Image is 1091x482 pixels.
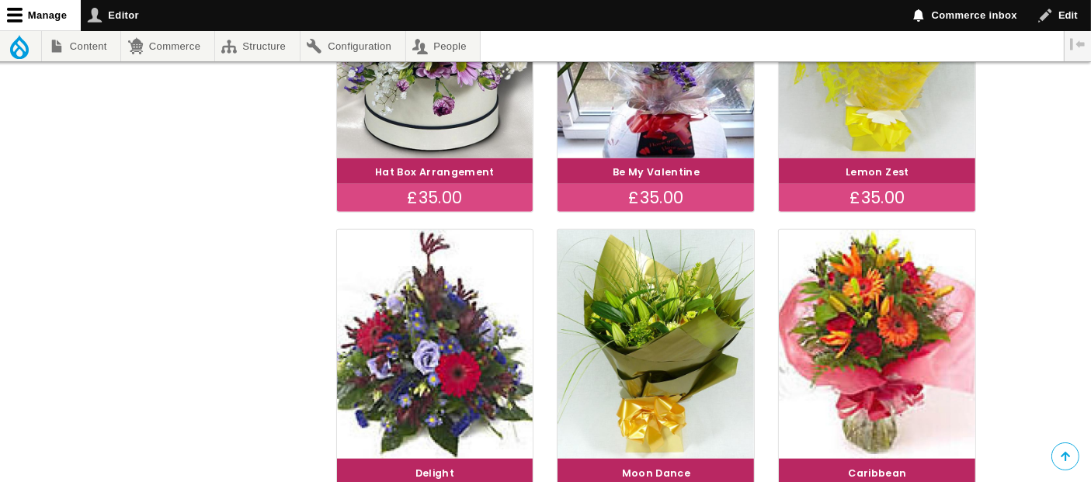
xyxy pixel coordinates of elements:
img: Caribbean [779,230,975,459]
img: Moon Dance [558,230,754,459]
a: Commerce [121,31,214,61]
a: Configuration [301,31,405,61]
a: Structure [215,31,300,61]
a: Content [42,31,120,61]
a: Lemon Zest [846,165,909,179]
div: £35.00 [558,184,754,212]
a: People [406,31,481,61]
a: Moon Dance [622,466,691,480]
div: £35.00 [337,184,533,212]
button: Vertical orientation [1065,31,1091,57]
a: Be My Valentine [613,165,700,179]
a: Delight [415,466,454,480]
img: Delight [337,230,533,459]
a: Hat Box Arrangement [375,165,495,179]
a: Caribbean [848,466,906,480]
div: £35.00 [779,184,975,212]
